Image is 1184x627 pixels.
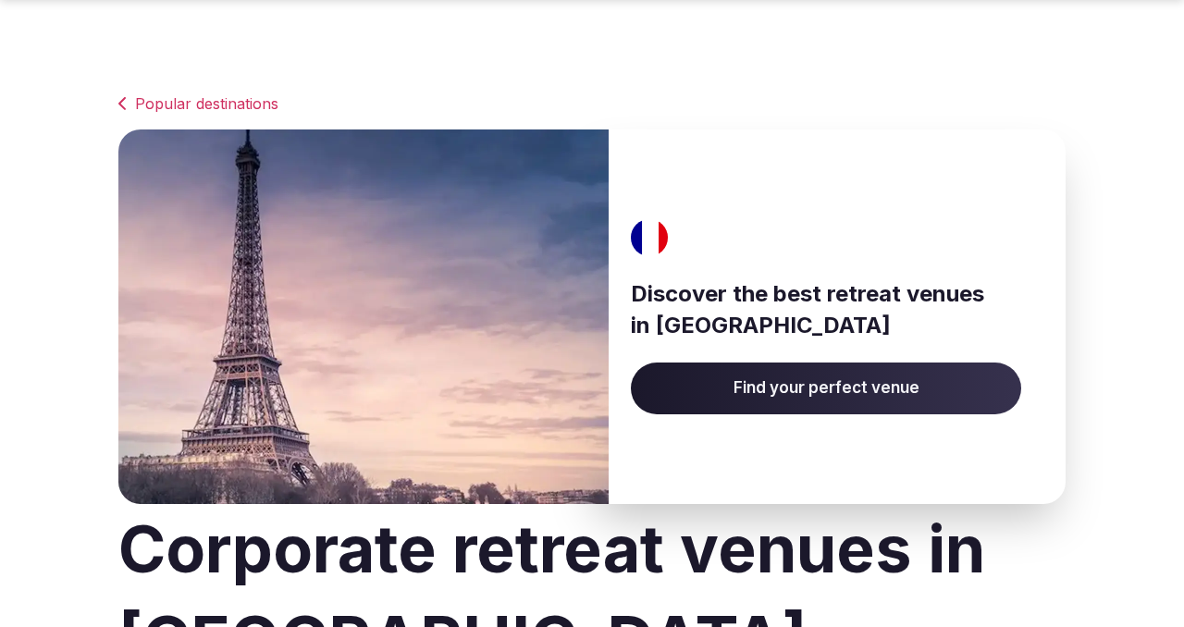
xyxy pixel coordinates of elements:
[625,219,675,256] img: France's flag
[118,92,1066,115] a: Popular destinations
[631,363,1021,414] a: Find your perfect venue
[118,129,609,504] img: Banner image for France representative of the country
[631,278,1021,340] h3: Discover the best retreat venues in [GEOGRAPHIC_DATA]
